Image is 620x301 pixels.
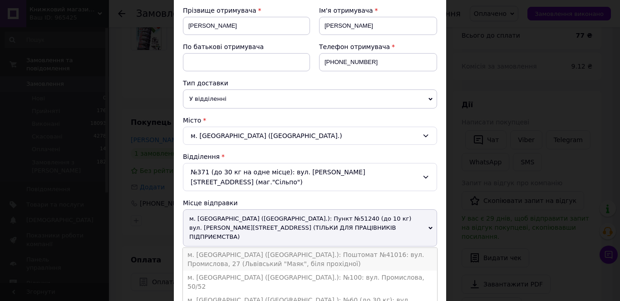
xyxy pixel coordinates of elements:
span: Прізвище отримувача [183,7,256,14]
span: Ім'я отримувача [319,7,373,14]
span: Тип доставки [183,79,228,87]
li: м. [GEOGRAPHIC_DATA] ([GEOGRAPHIC_DATA].): №100: вул. Промислова, 50/52 [183,271,437,293]
input: +380 [319,53,437,71]
div: №371 (до 30 кг на одне місце): вул. [PERSON_NAME][STREET_ADDRESS] (маг."Сільпо") [183,163,437,191]
div: м. [GEOGRAPHIC_DATA] ([GEOGRAPHIC_DATA].) [183,127,437,145]
span: м. [GEOGRAPHIC_DATA] ([GEOGRAPHIC_DATA].): Пункт №51240 (до 10 кг) вул. [PERSON_NAME][STREET_ADDR... [183,209,437,247]
span: По батькові отримувача [183,43,264,50]
span: Місце відправки [183,199,238,207]
li: м. [GEOGRAPHIC_DATA] ([GEOGRAPHIC_DATA].): Поштомат №41016: вул. Промислова, 27 (Львівський "Маяк... [183,248,437,271]
div: Місто [183,116,437,125]
div: Відділення [183,152,437,161]
span: Телефон отримувача [319,43,390,50]
span: У відділенні [183,89,437,109]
